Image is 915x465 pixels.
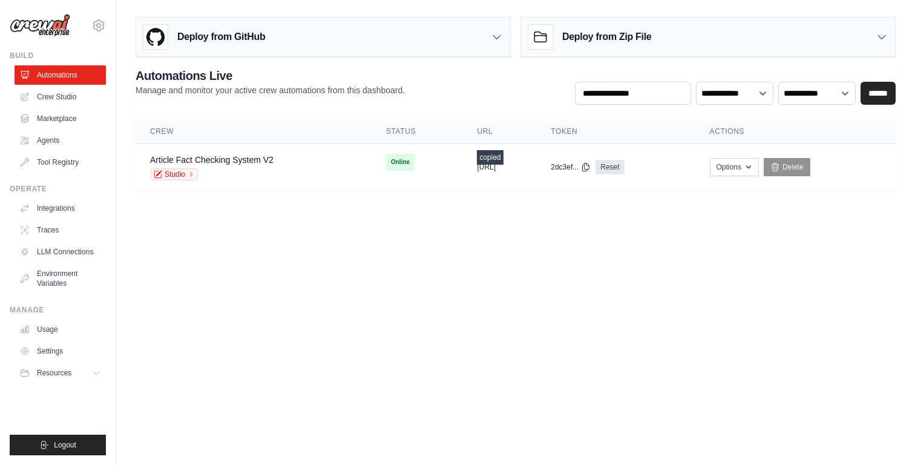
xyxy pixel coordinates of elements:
h3: Deploy from GitHub [177,30,265,44]
a: Marketplace [15,109,106,128]
div: Manage [10,305,106,315]
div: 聊天小组件 [854,407,915,465]
button: Resources [15,363,106,383]
iframe: Chat Widget [854,407,915,465]
button: Options [710,158,759,176]
button: 2dc3ef... [551,162,591,172]
th: Crew [136,119,372,144]
a: Automations [15,65,106,85]
button: [URL] [477,162,496,172]
span: Logout [54,440,76,450]
a: Integrations [15,199,106,218]
a: Traces [15,220,106,240]
a: Reset [595,160,624,174]
h3: Deploy from Zip File [562,30,651,44]
a: LLM Connections [15,242,106,262]
img: Logo [10,14,70,37]
th: Actions [695,119,896,144]
th: Status [372,119,462,144]
th: Token [536,119,695,144]
p: Manage and monitor your active crew automations from this dashboard. [136,84,405,96]
img: GitHub Logo [143,25,168,49]
div: Build [10,51,106,61]
div: Operate [10,184,106,194]
a: Settings [15,341,106,361]
span: Resources [37,368,71,378]
a: Environment Variables [15,264,106,293]
span: Online [386,154,415,171]
div: copied [477,150,503,165]
a: Agents [15,131,106,150]
a: Delete [764,158,810,176]
th: URL [462,119,536,144]
a: Crew Studio [15,87,106,107]
button: Logout [10,435,106,455]
a: Usage [15,320,106,339]
a: Tool Registry [15,153,106,172]
h2: Automations Live [136,67,405,84]
a: Studio [150,168,198,180]
a: Article Fact Checking System V2 [150,155,274,165]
